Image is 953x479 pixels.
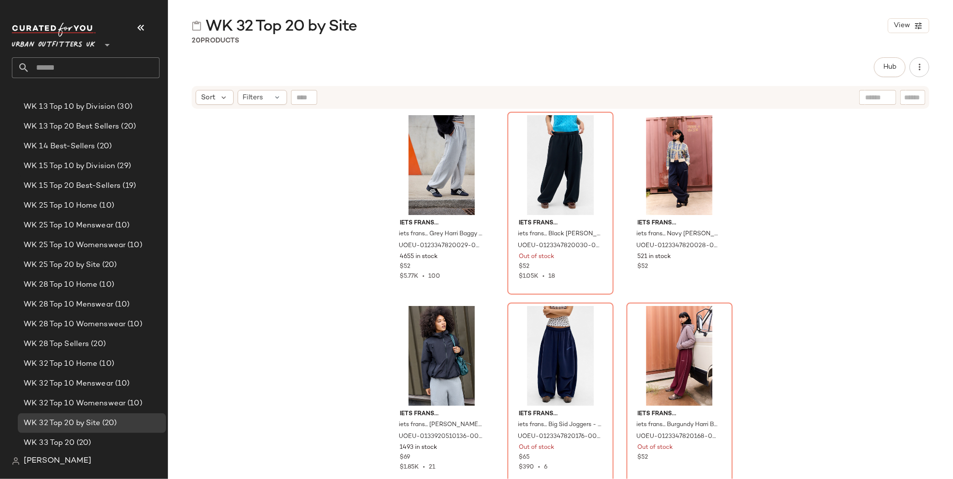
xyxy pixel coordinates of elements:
span: (10) [97,279,114,291]
button: View [888,18,929,33]
span: $1.85K [400,464,419,471]
span: • [419,464,429,471]
span: WK 25 Top 10 Home [24,200,97,212]
img: 0123347820168_259_a2 [630,306,729,406]
span: 1493 in stock [400,443,438,452]
span: WK 32 Top 10 Womenswear [24,398,125,409]
span: (10) [113,220,130,231]
span: (10) [97,200,114,212]
span: $52 [519,262,530,271]
span: $5.77K [400,273,419,280]
span: $1.05K [519,273,539,280]
span: View [893,22,910,30]
span: Urban Outfitters UK [12,34,95,51]
span: 18 [548,273,555,280]
span: 20 [192,37,201,44]
span: (10) [113,299,130,310]
span: • [539,273,548,280]
span: WK 15 Top 10 by Division [24,161,115,172]
span: (20) [100,418,117,429]
span: WK 32 Top 10 Home [24,358,97,370]
span: UOEU-0133920510136-000-001 [399,433,483,441]
span: WK 32 Top 20 by Site [206,17,357,37]
span: WK 28 Top Sellers [24,339,89,350]
span: (29) [115,161,131,172]
span: 521 in stock [638,253,671,261]
span: $52 [638,262,649,271]
span: Out of stock [638,443,673,452]
span: WK 25 Top 20 by Site [24,260,100,271]
span: WK 25 Top 10 Menswear [24,220,113,231]
span: (10) [125,319,142,330]
span: $69 [400,453,411,462]
span: WK 33 Top 20 [24,437,75,449]
span: $52 [400,262,411,271]
span: UOEU-0123347820028-000-040 [637,242,720,251]
div: Products [192,36,239,46]
span: 4655 in stock [400,253,438,261]
span: UOEU-0123347820168-000-259 [637,433,720,441]
span: 100 [429,273,441,280]
span: WK 13 Top 20 Best Sellers [24,121,120,132]
span: iets frans... Burgundy Harri Baggy Joggers M at Urban Outfitters [637,421,720,430]
img: cfy_white_logo.C9jOOHJF.svg [12,23,96,37]
span: [PERSON_NAME] [24,455,91,467]
span: $65 [519,453,530,462]
span: (10) [125,240,142,251]
span: WK 14 Best-Sellers [24,141,95,152]
span: • [534,464,544,471]
span: (10) [125,398,142,409]
img: 0123347820030_001_b [511,115,610,215]
span: iets frans... [PERSON_NAME] Water-Resistant Shell Jacket - Black XL at Urban Outfitters [399,421,483,430]
span: (20) [75,437,91,449]
span: UOEU-0123347820176-000-041 [518,433,601,441]
span: $52 [638,453,649,462]
span: WK 32 Top 20 by Site [24,418,100,429]
span: Sort [201,92,215,103]
span: WK 32 Top 10 Menswear [24,378,113,390]
span: WK 13 Top 10 by Division [24,101,115,113]
span: UOEU-0123347820029-000-004 [399,242,483,251]
img: 0133920510136_001_a2 [392,306,492,406]
span: iets frans... Big Sid Joggers - Navy M at Urban Outfitters [518,421,601,430]
span: • [419,273,429,280]
span: (10) [113,378,130,390]
span: WK 25 Top 10 Womenswear [24,240,125,251]
img: 0123347820176_041_a2 [511,306,610,406]
span: (20) [89,339,106,350]
span: iets frans... Black [PERSON_NAME] Joggers - Black S at Urban Outfitters [518,230,601,239]
span: (30) [115,101,132,113]
span: (10) [97,358,114,370]
span: 21 [429,464,436,471]
span: (20) [120,121,136,132]
span: WK 28 Top 10 Womenswear [24,319,125,330]
img: svg%3e [192,21,202,31]
span: WK 15 Top 20 Best-Sellers [24,180,121,192]
button: Hub [874,57,906,77]
span: (20) [95,141,112,152]
span: (20) [100,260,117,271]
span: iets frans... [638,219,721,228]
span: $390 [519,464,534,471]
span: iets frans... [400,219,484,228]
span: WK 28 Top 10 Home [24,279,97,291]
span: iets frans... Navy [PERSON_NAME] Joggers - Blue S at Urban Outfitters [637,230,720,239]
span: iets frans... [400,410,484,419]
span: iets frans... [638,410,721,419]
span: Filters [243,92,263,103]
span: iets frans... Grey Harri Baggy Joggers - Grey L at Urban Outfitters [399,230,483,239]
img: svg%3e [12,457,20,465]
span: iets frans... [519,219,602,228]
span: UOEU-0123347820030-000-001 [518,242,601,251]
span: Hub [883,63,897,71]
span: WK 28 Top 10 Menswear [24,299,113,310]
span: Out of stock [519,253,554,261]
img: 0123347820029_004_a2 [392,115,492,215]
img: 0123347820028_040_a2 [630,115,729,215]
span: 6 [544,464,547,471]
span: Out of stock [519,443,554,452]
span: (19) [121,180,136,192]
span: iets frans... [519,410,602,419]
